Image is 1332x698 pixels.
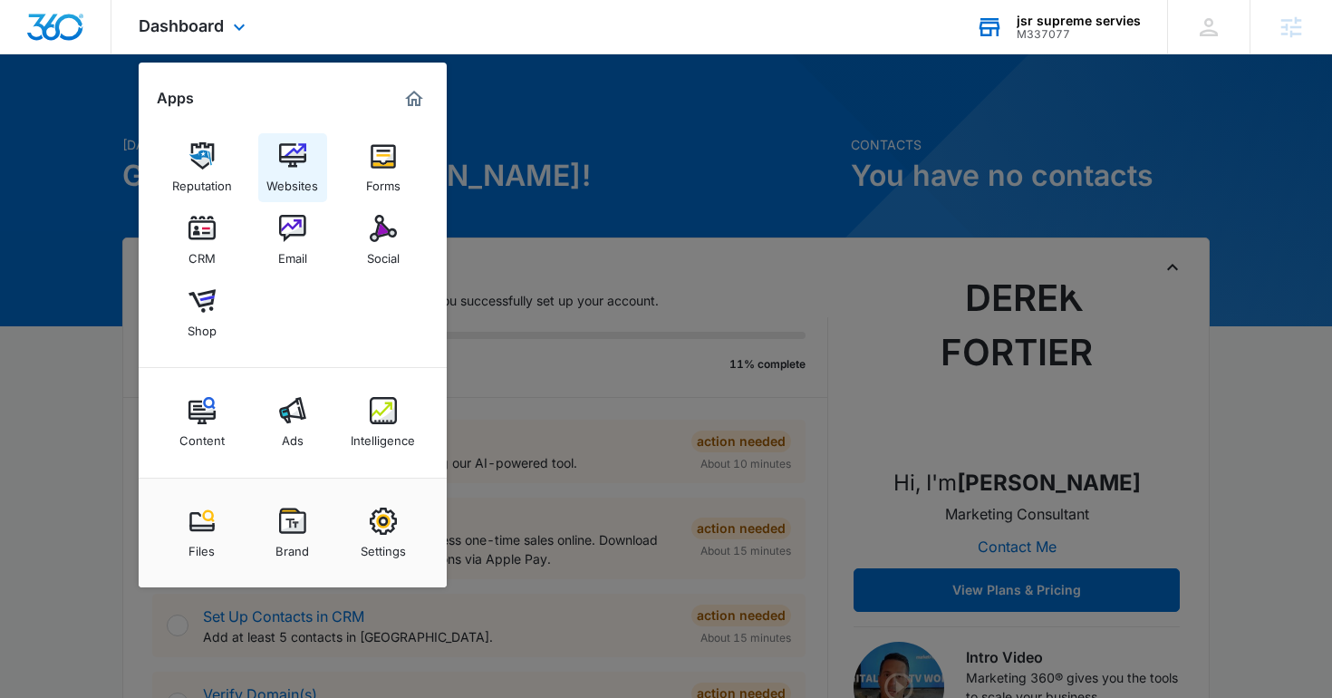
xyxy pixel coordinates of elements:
[258,206,327,275] a: Email
[172,170,232,193] div: Reputation
[278,242,307,266] div: Email
[1017,28,1141,41] div: account id
[349,499,418,567] a: Settings
[367,242,400,266] div: Social
[139,16,224,35] span: Dashboard
[168,206,236,275] a: CRM
[349,388,418,457] a: Intelligence
[361,535,406,558] div: Settings
[349,133,418,202] a: Forms
[179,424,225,448] div: Content
[168,133,236,202] a: Reputation
[282,424,304,448] div: Ads
[188,315,217,338] div: Shop
[258,388,327,457] a: Ads
[188,242,216,266] div: CRM
[351,424,415,448] div: Intelligence
[168,388,236,457] a: Content
[266,170,318,193] div: Websites
[188,535,215,558] div: Files
[168,278,236,347] a: Shop
[275,535,309,558] div: Brand
[349,206,418,275] a: Social
[168,499,236,567] a: Files
[258,133,327,202] a: Websites
[258,499,327,567] a: Brand
[400,84,429,113] a: Marketing 360® Dashboard
[1017,14,1141,28] div: account name
[157,90,194,107] h2: Apps
[366,170,401,193] div: Forms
